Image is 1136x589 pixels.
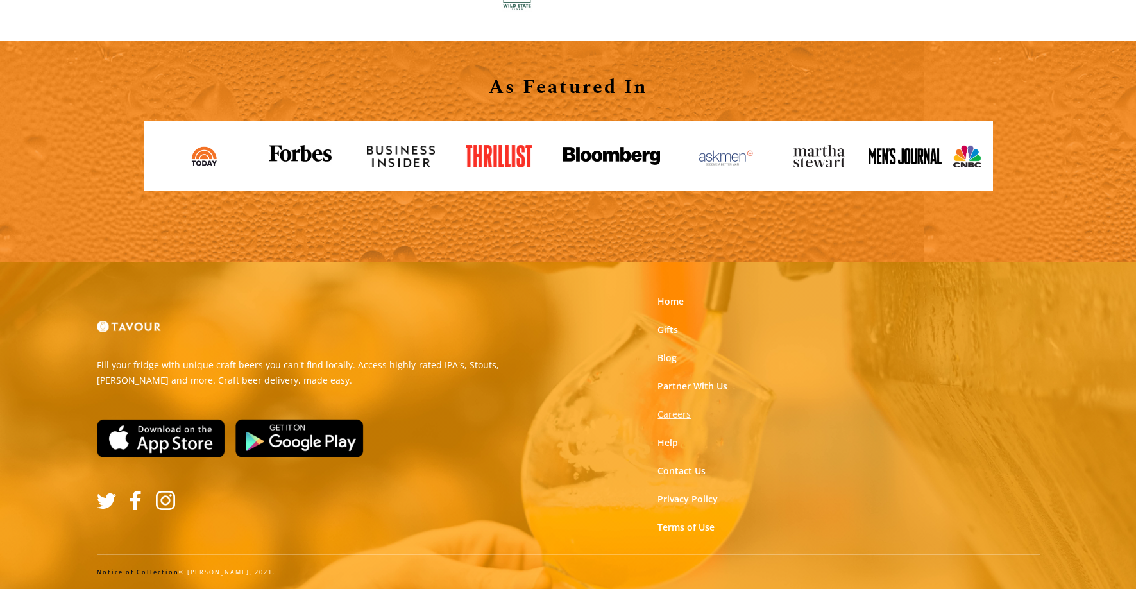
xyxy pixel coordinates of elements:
[97,568,1040,577] div: © [PERSON_NAME], 2021.
[657,408,691,421] a: Careers
[657,380,727,393] a: Partner With Us
[657,323,678,336] a: Gifts
[657,521,715,534] a: Terms of Use
[657,465,706,477] a: Contact Us
[657,436,678,449] a: Help
[97,357,559,388] p: Fill your fridge with unique craft beers you can't find locally. Access highly-rated IPA's, Stout...
[97,568,179,576] a: Notice of Collection
[489,73,648,102] strong: As Featured In
[657,408,691,420] strong: Careers
[657,295,684,308] a: Home
[657,493,718,506] a: Privacy Policy
[657,352,677,364] a: Blog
